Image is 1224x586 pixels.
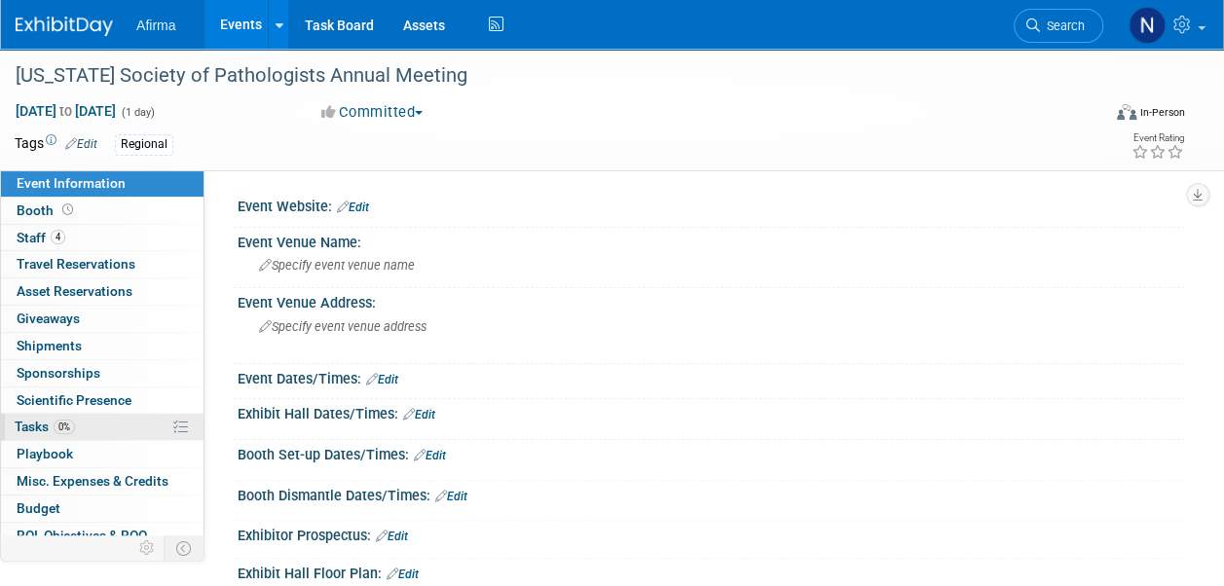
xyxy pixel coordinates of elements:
span: Booth not reserved yet [58,202,77,217]
div: [US_STATE] Society of Pathologists Annual Meeting [9,58,1085,93]
button: Committed [315,102,430,123]
div: Event Rating [1131,133,1184,143]
a: Travel Reservations [1,251,204,277]
a: ROI, Objectives & ROO [1,523,204,549]
span: Asset Reservations [17,283,132,299]
span: 4 [51,230,65,244]
span: Shipments [17,338,82,353]
a: Giveaways [1,306,204,332]
span: Misc. Expenses & Credits [17,473,168,489]
a: Misc. Expenses & Credits [1,468,204,494]
div: Regional [115,134,173,155]
span: Event Information [17,175,126,191]
span: Giveaways [17,311,80,326]
a: Edit [65,137,97,151]
div: Event Website: [238,192,1185,217]
span: Specify event venue name [259,258,415,273]
span: to [56,103,75,119]
div: Exhibitor Prospectus: [238,521,1185,546]
span: Booth [17,202,77,218]
td: Toggle Event Tabs [165,535,204,561]
div: Exhibit Hall Dates/Times: [238,399,1185,424]
td: Personalize Event Tab Strip [130,535,165,561]
div: Booth Dismantle Dates/Times: [238,481,1185,506]
a: Edit [387,568,419,581]
div: Event Format [1015,101,1185,130]
a: Sponsorships [1,360,204,386]
a: Scientific Presence [1,387,204,414]
span: Tasks [15,419,75,434]
a: Edit [366,373,398,386]
a: Edit [376,530,408,543]
td: Tags [15,133,97,156]
span: (1 day) [120,106,155,119]
span: 0% [54,420,75,434]
a: Staff4 [1,225,204,251]
a: Shipments [1,333,204,359]
img: Nicole Baughman [1129,7,1166,44]
span: Staff [17,230,65,245]
img: ExhibitDay [16,17,113,36]
span: Budget [17,500,60,516]
div: Event Venue Address: [238,288,1185,312]
a: Playbook [1,441,204,467]
a: Edit [337,201,369,214]
a: Tasks0% [1,414,204,440]
a: Booth [1,198,204,224]
a: Asset Reservations [1,278,204,305]
span: Specify event venue address [259,319,427,334]
div: Booth Set-up Dates/Times: [238,440,1185,465]
span: Search [1040,18,1085,33]
a: Edit [435,490,467,503]
span: Sponsorships [17,365,100,381]
img: Format-Inperson.png [1117,104,1136,120]
span: Travel Reservations [17,256,135,272]
div: In-Person [1139,105,1185,120]
span: Scientific Presence [17,392,131,408]
a: Budget [1,495,204,522]
a: Edit [414,449,446,462]
span: ROI, Objectives & ROO [17,528,147,543]
div: Event Dates/Times: [238,364,1185,389]
a: Search [1014,9,1103,43]
span: Playbook [17,446,73,461]
div: Event Venue Name: [238,228,1185,252]
span: [DATE] [DATE] [15,102,117,120]
a: Edit [403,408,435,421]
span: Afirma [136,18,175,33]
div: Exhibit Hall Floor Plan: [238,559,1185,584]
a: Event Information [1,170,204,197]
